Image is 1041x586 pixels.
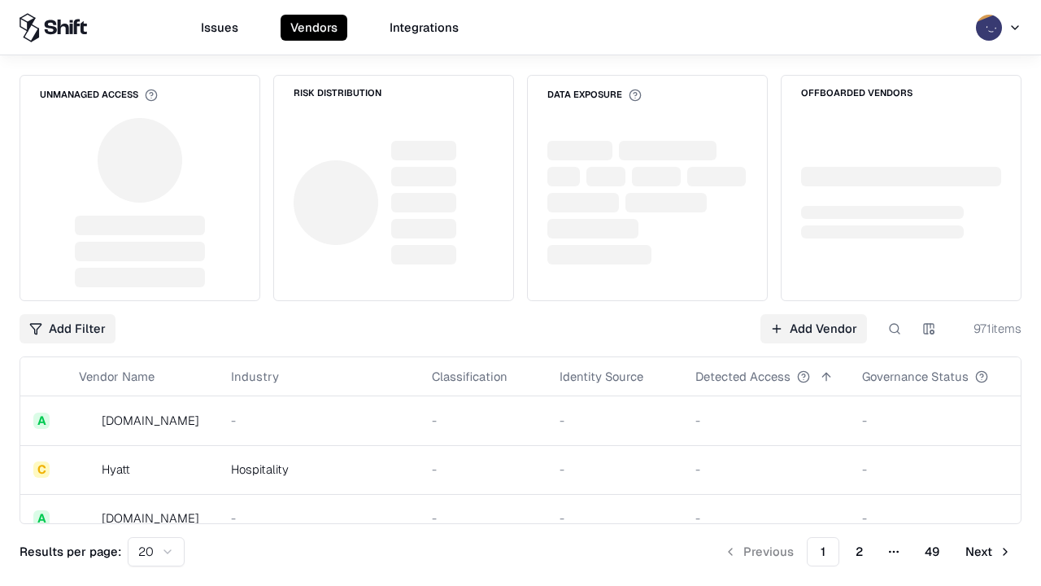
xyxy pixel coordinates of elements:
div: - [560,412,669,429]
button: Issues [191,15,248,41]
div: Unmanaged Access [40,89,158,102]
div: - [695,461,836,478]
div: Identity Source [560,368,643,385]
div: - [695,509,836,527]
div: - [862,509,1014,527]
img: intrado.com [79,413,95,429]
div: A [33,413,50,429]
div: [DOMAIN_NAME] [102,509,199,527]
div: Industry [231,368,279,385]
nav: pagination [714,537,1021,566]
div: Hospitality [231,461,406,478]
div: Detected Access [695,368,791,385]
button: 49 [912,537,952,566]
button: 2 [843,537,876,566]
div: 971 items [956,320,1021,337]
img: Hyatt [79,461,95,478]
div: Vendor Name [79,368,155,385]
button: 1 [807,537,839,566]
div: - [560,509,669,527]
div: Governance Status [862,368,969,385]
button: Next [956,537,1021,566]
div: Offboarded Vendors [801,89,913,98]
img: primesec.co.il [79,510,95,527]
div: Data Exposure [547,89,642,102]
div: Risk Distribution [294,89,381,98]
p: Results per page: [20,543,121,560]
a: Add Vendor [760,314,867,343]
div: - [231,509,406,527]
div: - [862,412,1014,429]
div: - [695,412,836,429]
div: - [231,412,406,429]
div: Classification [432,368,507,385]
button: Integrations [380,15,468,41]
div: - [432,461,534,478]
div: - [432,412,534,429]
div: C [33,461,50,478]
div: Hyatt [102,461,130,478]
button: Vendors [281,15,347,41]
div: [DOMAIN_NAME] [102,412,199,429]
div: A [33,510,50,527]
div: - [432,509,534,527]
div: - [560,461,669,478]
button: Add Filter [20,314,115,343]
div: - [862,461,1014,478]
